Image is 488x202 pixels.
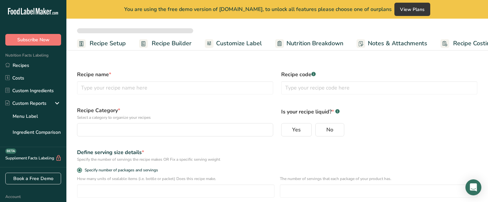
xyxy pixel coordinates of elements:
[281,106,477,116] p: Is your recipe liquid?
[77,156,477,162] div: Specify the number of servings the recipe makes OR Fix a specific serving weight
[77,36,126,51] a: Recipe Setup
[5,148,16,154] div: BETA
[275,36,343,51] a: Nutrition Breakdown
[5,173,61,184] a: Book a Free Demo
[400,6,425,13] span: View Plans
[77,81,273,95] input: Type your recipe name here
[281,71,477,79] label: Recipe code
[77,148,477,156] div: Define serving size details
[124,5,392,13] span: You are using the free demo version of [DOMAIN_NAME], to unlock all features please choose one of...
[378,6,392,13] span: plans
[90,39,126,48] span: Recipe Setup
[286,39,343,48] span: Nutrition Breakdown
[139,36,192,51] a: Recipe Builder
[357,36,427,51] a: Notes & Attachments
[216,39,262,48] span: Customize Label
[280,176,477,182] p: The number of servings that each package of your product has.
[205,36,262,51] a: Customize Label
[5,100,46,107] div: Custom Reports
[17,36,49,43] span: Subscribe Now
[465,179,481,195] div: Open Intercom Messenger
[394,3,430,16] button: View Plans
[326,126,333,133] span: No
[77,114,273,120] p: Select a category to organize your recipes
[77,71,273,79] label: Recipe name
[292,126,301,133] span: Yes
[152,39,192,48] span: Recipe Builder
[77,106,273,120] label: Recipe Category
[5,34,61,46] button: Subscribe Now
[281,81,477,95] input: Type your recipe code here
[82,168,158,173] span: Specify number of packages and servings
[77,176,275,182] p: How many units of sealable items (i.e. bottle or packet) Does this recipe make.
[368,39,427,48] span: Notes & Attachments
